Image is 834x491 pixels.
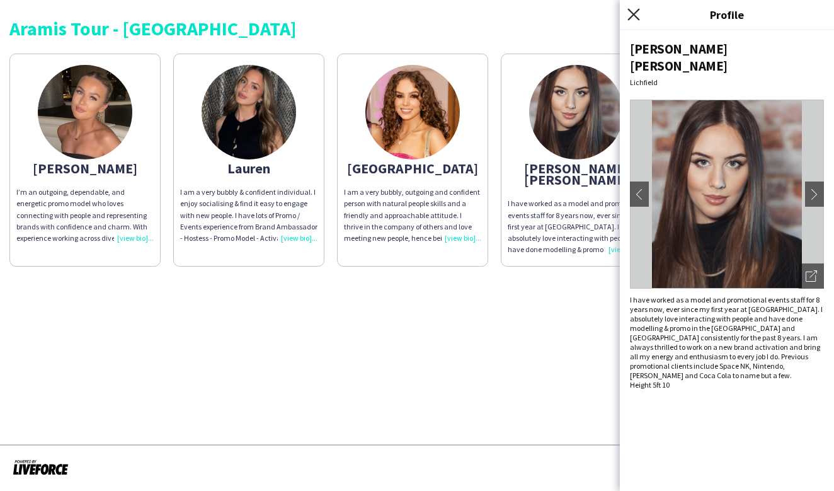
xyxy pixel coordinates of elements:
[630,295,823,380] span: I have worked as a model and promotional events staff for 8 years now, ever since my first year a...
[529,65,624,159] img: thumb-c2408779-3365-4bb4-909e-484b85cd9899.jpg
[365,65,460,159] img: thumb-66f57b9f48c62.png
[630,78,824,87] div: Lichfield
[180,187,317,311] span: I am a very bubbly & confident individual. I enjoy socialising & find it easy to engage with new ...
[630,380,670,390] span: Height 5ft 10
[9,19,825,38] div: Aramis Tour - [GEOGRAPHIC_DATA]
[799,263,824,289] div: Open photos pop-in
[202,65,296,159] img: thumb-cf244f2e-e8d6-4ec5-a2ef-4573b8ce3f7b.png
[344,163,481,174] div: [GEOGRAPHIC_DATA]
[508,199,645,345] span: I have worked as a model and promotional events staff for 8 years now, ever since my first year a...
[620,6,834,23] h3: Profile
[16,163,154,174] div: [PERSON_NAME]
[38,65,132,159] img: thumb-924ae7b6-a9d5-4fa2-9edf-4cf36145af18.png
[180,163,317,174] div: Lauren
[13,458,69,476] img: Powered by Liveforce
[16,187,154,244] div: I’m an outgoing, dependable, and energetic promo model who loves connecting with people and repre...
[508,163,645,185] div: [PERSON_NAME] [PERSON_NAME]
[630,100,824,289] img: Crew avatar or photo
[630,40,824,74] div: [PERSON_NAME] [PERSON_NAME]
[344,187,481,244] div: I am a very bubbly, outgoing and confident person with natural people skills and a friendly and a...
